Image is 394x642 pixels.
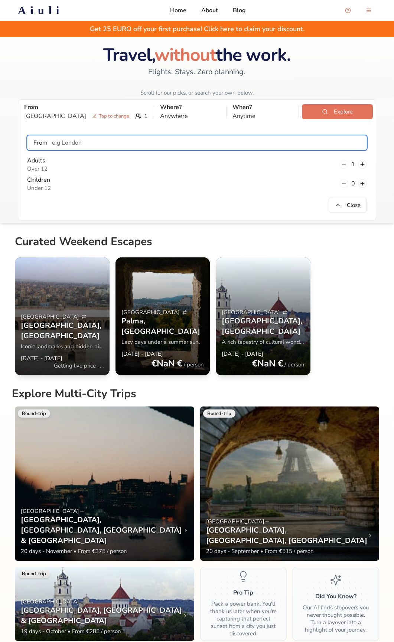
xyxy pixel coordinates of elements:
[233,6,246,15] a: Blog
[97,362,98,369] span: .
[15,567,194,641] a: View of vilnius_ltRound-trip[GEOGRAPHIC_DATA]→[GEOGRAPHIC_DATA], [GEOGRAPHIC_DATA] & [GEOGRAPHIC_...
[201,6,218,15] a: About
[148,67,245,77] span: Flights. Stays. Zero planning.
[21,320,104,341] h3: [GEOGRAPHIC_DATA] , [GEOGRAPHIC_DATA]
[15,235,152,251] h2: Curated Weekend Escapes
[206,547,314,555] span: 20 days - September • From €515 / person
[27,184,51,192] p: Under 12
[121,350,163,358] p: [DATE] - [DATE]
[24,112,132,121] p: [GEOGRAPHIC_DATA]
[15,257,110,375] a: [GEOGRAPHIC_DATA][GEOGRAPHIC_DATA], [GEOGRAPHIC_DATA]Iconic landmarks and hidden histories.[DATE]...
[121,316,204,337] h3: Palma , [GEOGRAPHIC_DATA]
[21,507,188,515] p: [GEOGRAPHIC_DATA] →
[121,309,180,316] span: [GEOGRAPHIC_DATA]
[103,43,291,67] span: Travel, the work.
[21,547,127,555] span: 20 days - November • From €375 / person
[160,103,220,112] p: Where?
[302,104,373,119] button: Explore
[160,112,220,121] p: Anywhere
[18,4,64,17] h2: Aiuli
[361,3,376,18] button: menu-button
[284,361,305,368] p: / person
[21,515,184,546] h3: [GEOGRAPHIC_DATA], [GEOGRAPHIC_DATA], [GEOGRAPHIC_DATA] & [GEOGRAPHIC_DATA]
[206,518,374,525] p: [GEOGRAPHIC_DATA] →
[27,175,51,192] div: Children
[6,4,75,17] a: Aiuli
[21,343,104,350] p: Iconic landmarks and hidden histories.
[302,604,370,633] p: Our AI finds stopovers you never thought possible. Turn a layover into a highlight of your journey.
[252,358,283,369] p: € NaN €
[200,406,380,561] a: View of paris_frRound-trip[GEOGRAPHIC_DATA]→[GEOGRAPHIC_DATA], [GEOGRAPHIC_DATA], [GEOGRAPHIC_DAT...
[170,6,186,15] a: Home
[89,112,132,120] span: Tap to change
[140,89,254,96] span: Scroll for our picks, or search your own below.
[233,588,253,597] h3: Pro Tip
[315,592,356,601] h3: Did You Know?
[206,525,368,546] h3: [GEOGRAPHIC_DATA], [GEOGRAPHIC_DATA], [GEOGRAPHIC_DATA]
[216,257,310,375] a: [GEOGRAPHIC_DATA][GEOGRAPHIC_DATA], [GEOGRAPHIC_DATA]A rich tapestry of cultural wonders.[DATE] -...
[21,605,182,626] h3: [GEOGRAPHIC_DATA], [GEOGRAPHIC_DATA] & [GEOGRAPHIC_DATA]
[21,313,79,320] span: [GEOGRAPHIC_DATA]
[341,3,355,18] button: Open support chat
[339,179,367,188] div: 0
[184,361,204,368] p: / person
[222,338,305,346] p: A rich tapestry of cultural wonders.
[232,112,293,121] p: Anytime
[100,362,101,369] span: .
[21,628,121,635] span: 19 days - October • From €285 / person
[339,160,367,169] div: 1
[54,362,96,369] span: Getting live price
[115,257,210,375] a: [GEOGRAPHIC_DATA]Palma, [GEOGRAPHIC_DATA]Lazy days under a summer sun.[DATE] - [DATE]€NaN €/ person
[27,165,48,172] p: Over 12
[102,362,104,369] span: .
[33,138,48,147] p: From
[232,103,293,112] p: When?
[27,156,48,172] div: Adults
[48,135,367,150] input: e.g London
[24,112,148,121] div: 1
[222,309,280,316] span: [GEOGRAPHIC_DATA]
[24,103,148,112] p: From
[12,387,382,404] h2: Explore Multi-City Trips
[222,350,263,358] p: [DATE] - [DATE]
[329,198,367,213] button: Close
[21,598,188,605] p: [GEOGRAPHIC_DATA] →
[15,406,194,561] a: View of london_gbRound-trip[GEOGRAPHIC_DATA]→[GEOGRAPHIC_DATA], [GEOGRAPHIC_DATA], [GEOGRAPHIC_DA...
[121,338,204,346] p: Lazy days under a summer sun.
[154,43,216,67] span: without
[21,355,62,362] p: [DATE] - [DATE]
[222,316,305,337] h3: [GEOGRAPHIC_DATA] , [GEOGRAPHIC_DATA]
[152,358,182,369] p: € NaN €
[209,600,277,637] p: Pack a power bank. You'll thank us later when you're capturing that perfect sunset from a city yo...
